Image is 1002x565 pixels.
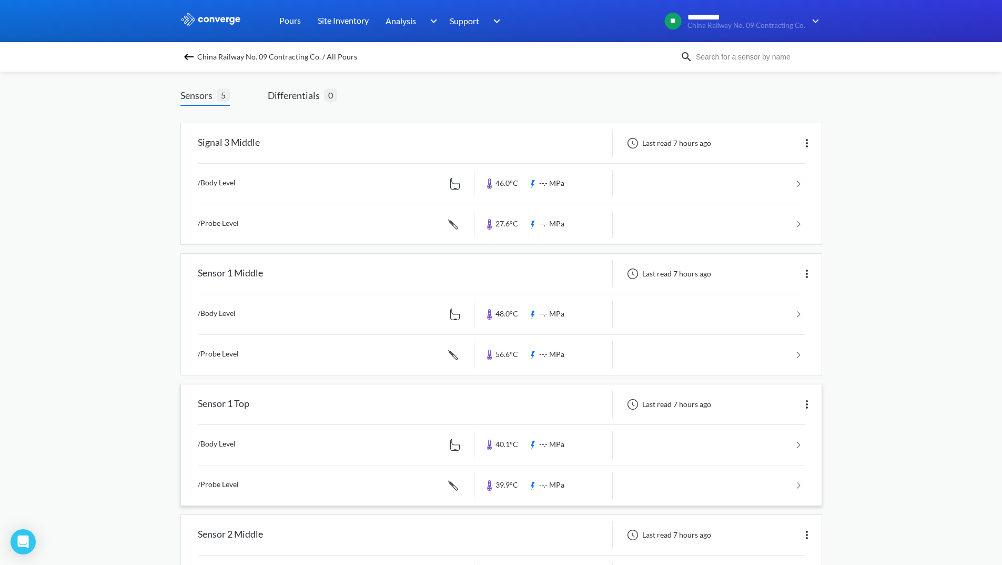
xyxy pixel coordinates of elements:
[198,521,263,549] div: Sensor 2 Middle
[801,529,813,541] img: more.svg
[217,88,230,102] span: 5
[183,51,195,63] img: backspace.svg
[801,137,813,150] img: more.svg
[621,267,714,280] div: Last read 7 hours ago
[198,260,263,288] div: Sensor 1 Middle
[11,529,36,554] div: Open Intercom Messenger
[268,88,324,103] span: Differentials
[621,529,714,541] div: Last read 7 hours ago
[487,15,503,27] img: downArrow.svg
[180,13,241,26] img: logo_ewhite.svg
[805,15,822,27] img: downArrow.svg
[621,398,714,411] div: Last read 7 hours ago
[197,49,357,64] span: China Railway No. 09 Contracting Co. / All Pours
[180,88,217,103] span: Sensors
[693,51,820,63] input: Search for a sensor by name
[801,398,813,411] img: more.svg
[680,51,693,63] img: icon-search.svg
[324,88,337,102] span: 0
[386,14,416,27] span: Analysis
[450,14,479,27] span: Support
[198,130,260,157] div: Signal 3 Middle
[687,22,805,29] span: China Railway No. 09 Contracting Co.
[198,391,249,418] div: Sensor 1 Top
[423,15,440,27] img: downArrow.svg
[621,137,714,150] div: Last read 7 hours ago
[801,267,813,280] img: more.svg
